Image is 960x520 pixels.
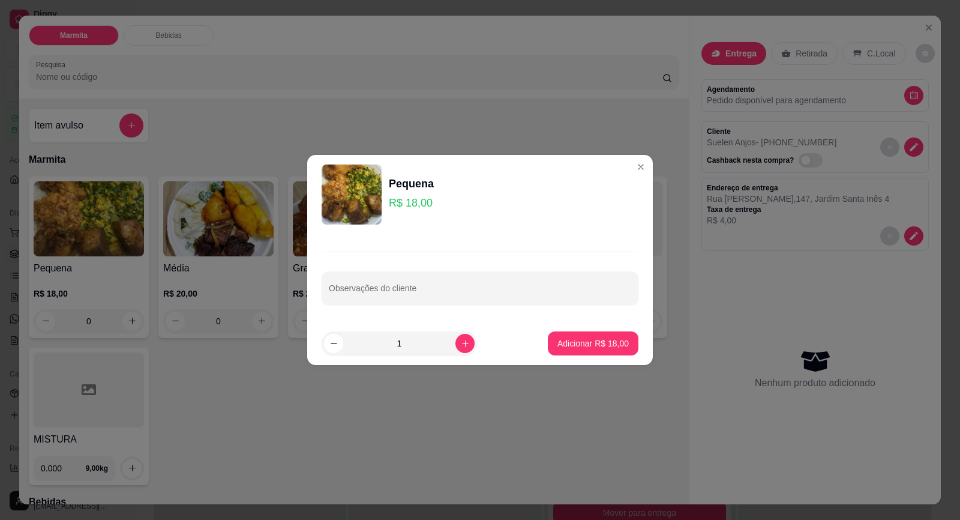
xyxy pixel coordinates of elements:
[389,195,434,211] p: R$ 18,00
[455,334,475,353] button: increase-product-quantity
[329,287,631,299] input: Observações do cliente
[548,331,638,355] button: Adicionar R$ 18,00
[557,337,629,349] p: Adicionar R$ 18,00
[631,157,650,177] button: Close
[324,334,343,353] button: decrease-product-quantity
[322,165,382,225] img: product-image
[389,175,434,192] div: Pequena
